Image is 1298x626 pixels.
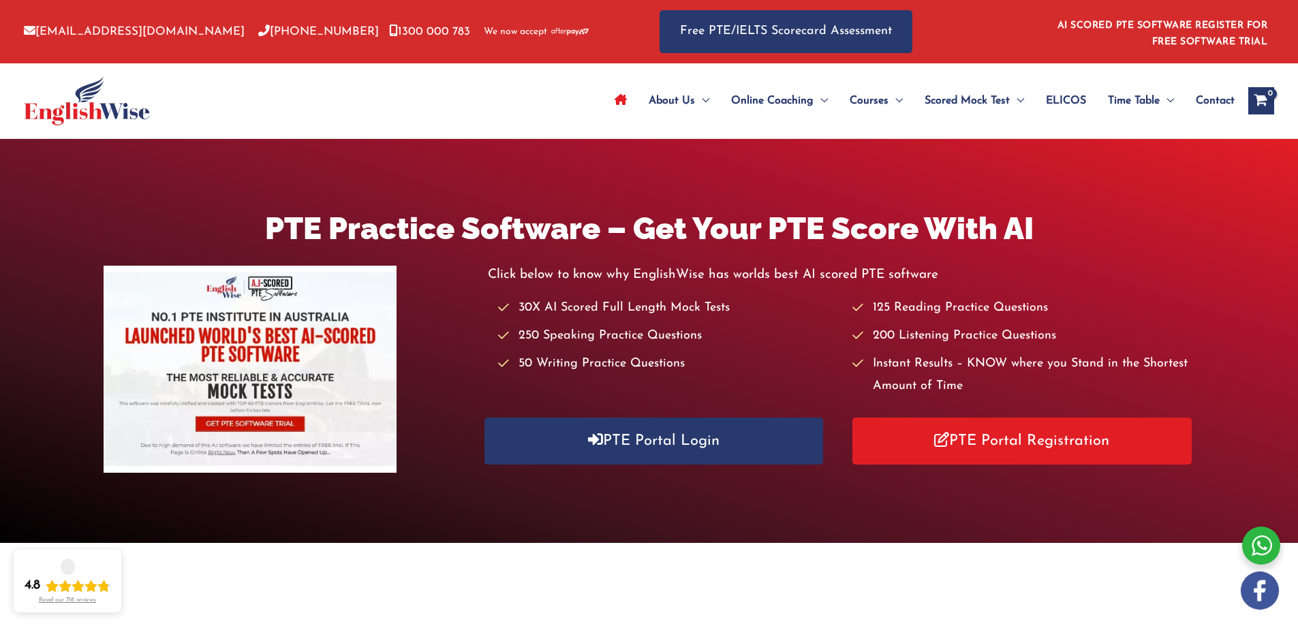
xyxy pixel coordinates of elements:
li: Instant Results – KNOW where you Stand in the Shortest Amount of Time [852,353,1194,398]
span: Online Coaching [731,77,814,125]
a: [PHONE_NUMBER] [258,26,379,37]
span: Courses [850,77,888,125]
img: pte-institute-main [104,266,397,473]
a: [EMAIL_ADDRESS][DOMAIN_NAME] [24,26,245,37]
span: Menu Toggle [695,77,709,125]
img: cropped-ew-logo [24,76,150,125]
div: Read our 718 reviews [39,597,96,604]
a: Time TableMenu Toggle [1097,77,1185,125]
div: 4.8 [25,578,40,594]
img: Afterpay-Logo [551,28,589,35]
a: Contact [1185,77,1235,125]
li: 50 Writing Practice Questions [498,353,839,375]
span: We now accept [484,25,547,39]
a: PTE Portal Registration [852,418,1192,465]
a: PTE Portal Login [484,418,824,465]
span: Contact [1196,77,1235,125]
a: About UsMenu Toggle [638,77,720,125]
span: Menu Toggle [888,77,903,125]
div: Rating: 4.8 out of 5 [25,578,110,594]
span: About Us [649,77,695,125]
p: Click below to know why EnglishWise has worlds best AI scored PTE software [488,264,1194,286]
aside: Header Widget 1 [1049,10,1274,54]
a: 1300 000 783 [389,26,470,37]
li: 30X AI Scored Full Length Mock Tests [498,297,839,319]
a: AI SCORED PTE SOFTWARE REGISTER FOR FREE SOFTWARE TRIAL [1057,20,1268,47]
a: Scored Mock TestMenu Toggle [914,77,1035,125]
nav: Site Navigation: Main Menu [604,77,1235,125]
a: ELICOS [1035,77,1097,125]
span: Menu Toggle [1160,77,1174,125]
a: CoursesMenu Toggle [839,77,914,125]
li: 200 Listening Practice Questions [852,325,1194,347]
a: Free PTE/IELTS Scorecard Assessment [660,10,912,53]
span: Time Table [1108,77,1160,125]
span: ELICOS [1046,77,1086,125]
a: View Shopping Cart, empty [1248,87,1274,114]
span: Menu Toggle [814,77,828,125]
a: Online CoachingMenu Toggle [720,77,839,125]
li: 250 Speaking Practice Questions [498,325,839,347]
li: 125 Reading Practice Questions [852,297,1194,319]
span: Scored Mock Test [925,77,1010,125]
span: Menu Toggle [1010,77,1024,125]
img: white-facebook.png [1241,572,1279,610]
h1: PTE Practice Software – Get Your PTE Score With AI [104,207,1194,250]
